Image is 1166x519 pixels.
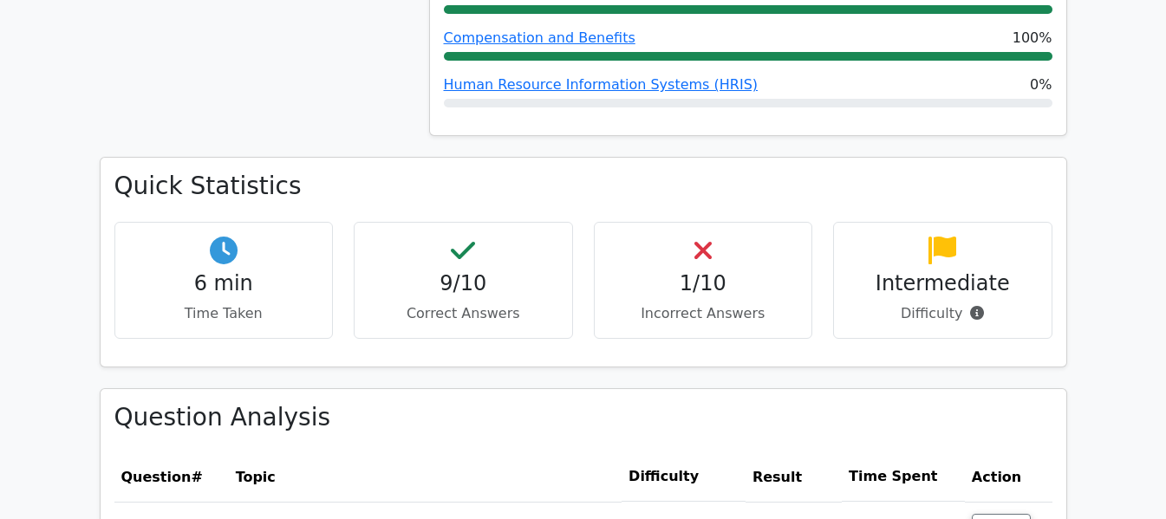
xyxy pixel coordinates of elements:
span: 100% [1013,28,1052,49]
span: 0% [1030,75,1052,95]
a: Compensation and Benefits [444,29,635,46]
th: Topic [229,452,622,502]
p: Correct Answers [368,303,558,324]
th: # [114,452,229,502]
p: Difficulty [848,303,1038,324]
h3: Question Analysis [114,403,1052,432]
a: Human Resource Information Systems (HRIS) [444,76,759,93]
p: Time Taken [129,303,319,324]
h4: 9/10 [368,271,558,296]
p: Incorrect Answers [609,303,798,324]
th: Action [965,452,1052,502]
h4: 6 min [129,271,319,296]
h4: 1/10 [609,271,798,296]
th: Difficulty [622,452,746,502]
h3: Quick Statistics [114,172,1052,201]
span: Question [121,469,192,485]
th: Result [746,452,842,502]
h4: Intermediate [848,271,1038,296]
th: Time Spent [842,452,965,502]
